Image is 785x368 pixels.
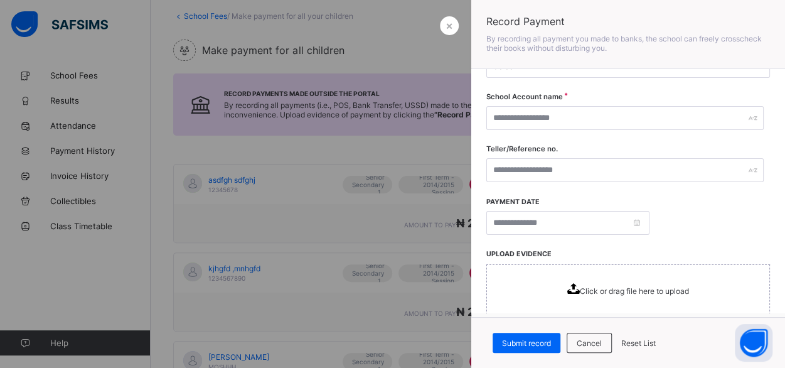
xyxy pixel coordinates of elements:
[446,19,453,32] span: ×
[577,338,602,348] span: Cancel
[486,144,558,153] label: Teller/Reference no.
[502,338,551,348] span: Submit record
[486,264,770,315] span: Click or drag file here to upload
[486,198,540,206] label: Payment date
[486,250,552,258] span: UPLOAD EVIDENCE
[486,34,762,53] span: By recording all payment you made to banks, the school can freely crosscheck their books without ...
[735,324,772,362] button: Open asap
[580,286,689,296] span: Click or drag file here to upload
[486,15,770,28] span: Record Payment
[621,338,656,348] span: Reset List
[486,92,563,101] label: School Account name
